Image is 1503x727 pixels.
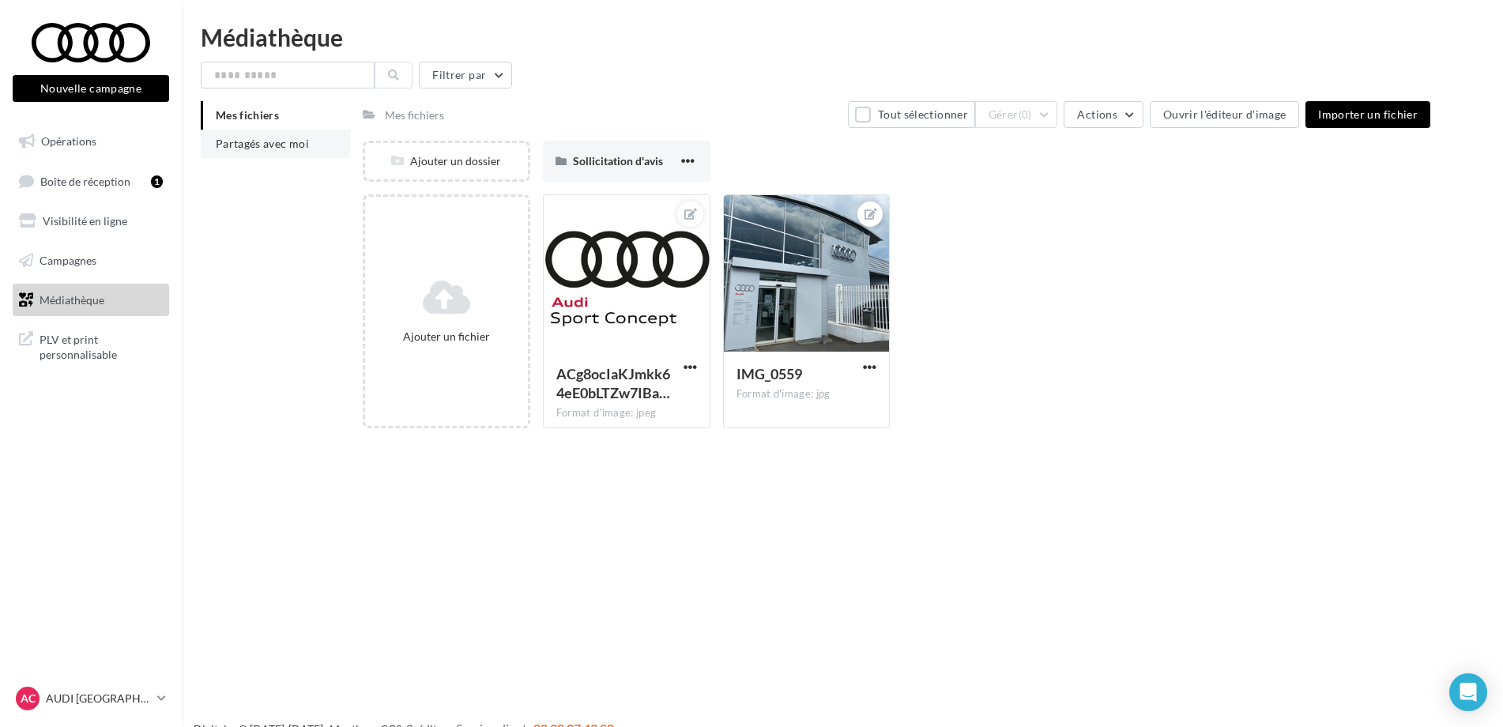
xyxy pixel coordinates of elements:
span: ACg8ocIaKJmkk64eE0bLTZw7IBaFENwNpuL28-yLJwzxKEu6sXlbJkgK [556,365,670,401]
div: Format d'image: jpg [736,387,877,401]
span: Campagnes [40,254,96,267]
a: Opérations [9,125,172,158]
span: IMG_0559 [736,365,802,382]
span: Actions [1077,107,1117,121]
div: 1 [151,175,163,188]
button: Tout sélectionner [848,101,974,128]
span: Boîte de réception [40,174,130,187]
a: Boîte de réception1 [9,164,172,198]
a: PLV et print personnalisable [9,322,172,369]
span: Visibilité en ligne [43,214,127,228]
a: Visibilité en ligne [9,205,172,238]
a: AC AUDI [GEOGRAPHIC_DATA] [13,684,169,714]
button: Gérer(0) [975,101,1058,128]
button: Nouvelle campagne [13,75,169,102]
span: Partagés avec moi [216,137,309,150]
div: Ajouter un fichier [371,329,522,345]
span: PLV et print personnalisable [40,329,163,363]
a: Médiathèque [9,284,172,317]
span: Mes fichiers [216,108,279,122]
span: Opérations [41,134,96,148]
button: Importer un fichier [1305,101,1430,128]
p: AUDI [GEOGRAPHIC_DATA] [46,691,151,706]
div: Mes fichiers [385,107,444,123]
a: Campagnes [9,244,172,277]
span: Médiathèque [40,292,104,306]
div: Ajouter un dossier [365,153,528,169]
span: (0) [1019,108,1032,121]
span: Importer un fichier [1318,107,1418,121]
span: AC [21,691,36,706]
span: Sollicitation d'avis [573,154,663,168]
button: Filtrer par [419,62,512,89]
div: Format d'image: jpeg [556,406,697,420]
button: Actions [1064,101,1143,128]
div: Open Intercom Messenger [1449,673,1487,711]
button: Ouvrir l'éditeur d'image [1150,101,1299,128]
div: Médiathèque [201,25,1484,49]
